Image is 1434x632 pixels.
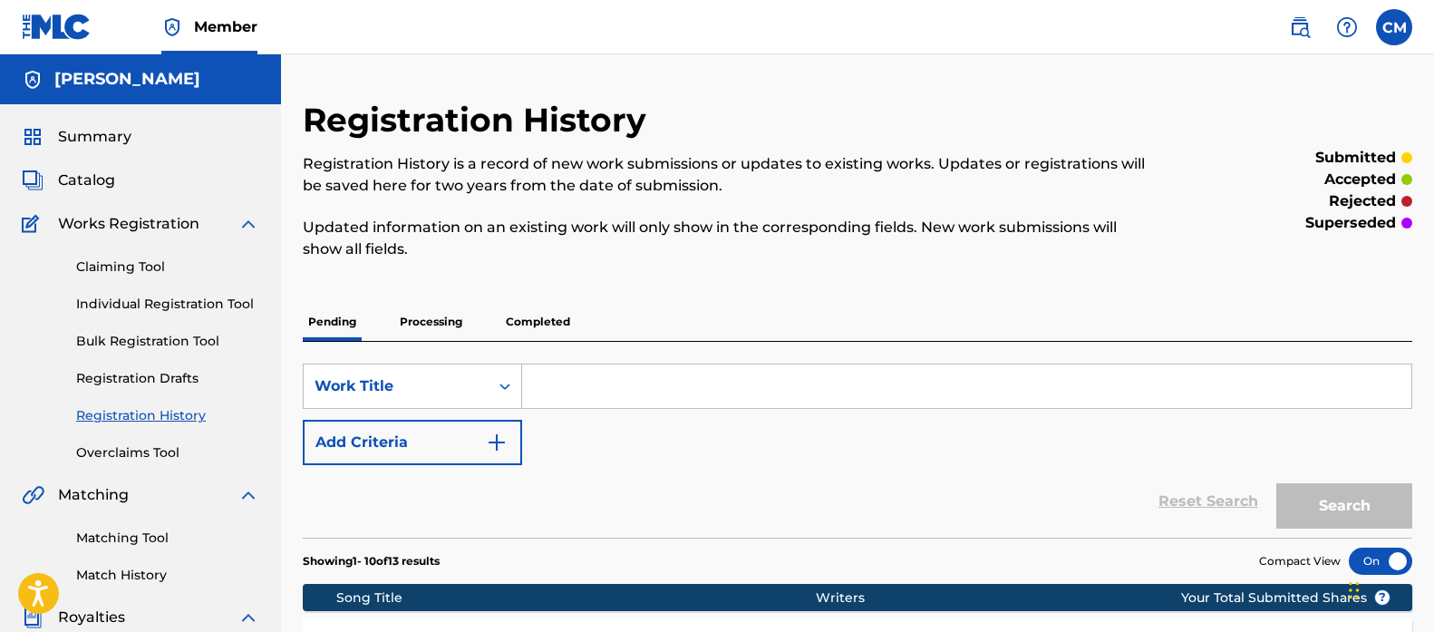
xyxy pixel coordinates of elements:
[1329,9,1365,45] div: Help
[76,529,259,548] a: Matching Tool
[303,364,1412,538] form: Search Form
[1324,169,1396,190] p: accepted
[22,126,44,148] img: Summary
[22,170,44,191] img: Catalog
[22,484,44,506] img: Matching
[1329,190,1396,212] p: rejected
[394,303,468,341] p: Processing
[303,420,522,465] button: Add Criteria
[58,484,129,506] span: Matching
[76,295,259,314] a: Individual Registration Tool
[22,170,115,191] a: CatalogCatalog
[58,126,131,148] span: Summary
[76,369,259,388] a: Registration Drafts
[58,170,115,191] span: Catalog
[303,217,1157,260] p: Updated information on an existing work will only show in the corresponding fields. New work subm...
[303,153,1157,197] p: Registration History is a record of new work submissions or updates to existing works. Updates or...
[315,375,478,397] div: Work Title
[76,443,259,462] a: Overclaims Tool
[336,588,817,608] div: Song Title
[54,69,200,90] h5: CHRISTOPHER MOON
[1315,147,1396,169] p: submitted
[303,100,655,141] h2: Registration History
[237,213,259,235] img: expand
[1305,212,1396,234] p: superseded
[22,126,131,148] a: SummarySummary
[237,607,259,628] img: expand
[58,213,199,235] span: Works Registration
[486,432,508,453] img: 9d2ae6d4665cec9f34b9.svg
[161,16,183,38] img: Top Rightsholder
[194,16,257,37] span: Member
[816,588,1237,608] div: Writers
[1349,563,1360,617] div: Drag
[22,69,44,91] img: Accounts
[1376,9,1412,45] div: User Menu
[76,566,259,585] a: Match History
[58,607,125,628] span: Royalties
[1259,553,1341,569] span: Compact View
[76,258,259,277] a: Claiming Tool
[22,607,44,628] img: Royalties
[237,484,259,506] img: expand
[1336,16,1358,38] img: help
[1343,545,1434,632] iframe: Chat Widget
[22,213,45,235] img: Works Registration
[1289,16,1311,38] img: search
[1282,9,1318,45] a: Public Search
[1383,388,1434,534] iframe: Resource Center
[500,303,576,341] p: Completed
[22,14,92,40] img: MLC Logo
[76,406,259,425] a: Registration History
[303,303,362,341] p: Pending
[76,332,259,351] a: Bulk Registration Tool
[303,553,440,569] p: Showing 1 - 10 of 13 results
[1181,588,1390,608] span: Your Total Submitted Shares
